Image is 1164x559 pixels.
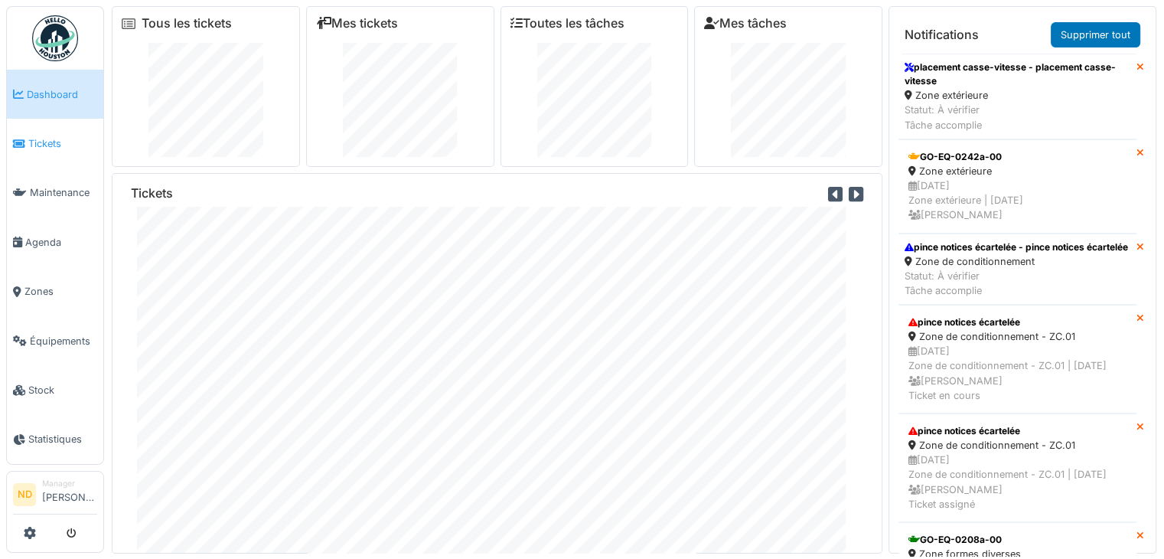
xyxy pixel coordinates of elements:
[7,217,103,266] a: Agenda
[510,16,624,31] a: Toutes les tâches
[30,334,97,348] span: Équipements
[13,483,36,506] li: ND
[898,139,1136,234] a: GO-EQ-0242a-00 Zone extérieure [DATE]Zone extérieure | [DATE] [PERSON_NAME]
[7,267,103,316] a: Zones
[905,60,1130,88] div: placement casse-vitesse - placement casse-vitesse
[898,414,1136,522] a: pince notices écartelée Zone de conditionnement - ZC.01 [DATE]Zone de conditionnement - ZC.01 | [...
[13,478,97,515] a: ND Manager[PERSON_NAME]
[7,70,103,119] a: Dashboard
[908,315,1127,329] div: pince notices écartelée
[7,119,103,168] a: Tickets
[7,168,103,217] a: Maintenance
[908,329,1127,344] div: Zone de conditionnement - ZC.01
[908,344,1127,403] div: [DATE] Zone de conditionnement - ZC.01 | [DATE] [PERSON_NAME] Ticket en cours
[898,234,1136,306] a: pince notices écartelée - pince notices écartelée Zone de conditionnement Statut: À vérifierTâche...
[908,533,1127,547] div: GO-EQ-0208a-00
[28,432,97,446] span: Statistiques
[908,164,1127,178] div: Zone extérieure
[42,478,97,511] li: [PERSON_NAME]
[7,415,103,464] a: Statistiques
[905,103,1130,132] div: Statut: À vérifier Tâche accomplie
[908,424,1127,438] div: pince notices écartelée
[905,254,1128,269] div: Zone de conditionnement
[142,16,232,31] a: Tous les tickets
[905,240,1128,254] div: pince notices écartelée - pince notices écartelée
[1051,22,1140,47] a: Supprimer tout
[32,15,78,61] img: Badge_color-CXgf-gQk.svg
[7,365,103,414] a: Stock
[908,438,1127,453] div: Zone de conditionnement - ZC.01
[905,88,1130,103] div: Zone extérieure
[898,305,1136,414] a: pince notices écartelée Zone de conditionnement - ZC.01 [DATE]Zone de conditionnement - ZC.01 | [...
[7,316,103,365] a: Équipements
[42,478,97,489] div: Manager
[908,178,1127,223] div: [DATE] Zone extérieure | [DATE] [PERSON_NAME]
[27,87,97,102] span: Dashboard
[28,383,97,397] span: Stock
[316,16,398,31] a: Mes tickets
[28,136,97,151] span: Tickets
[898,54,1136,139] a: placement casse-vitesse - placement casse-vitesse Zone extérieure Statut: À vérifierTâche accomplie
[908,453,1127,512] div: [DATE] Zone de conditionnement - ZC.01 | [DATE] [PERSON_NAME] Ticket assigné
[908,150,1127,164] div: GO-EQ-0242a-00
[905,269,1128,298] div: Statut: À vérifier Tâche accomplie
[30,185,97,200] span: Maintenance
[25,235,97,250] span: Agenda
[905,28,979,42] h6: Notifications
[131,186,173,201] h6: Tickets
[704,16,787,31] a: Mes tâches
[24,284,97,299] span: Zones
